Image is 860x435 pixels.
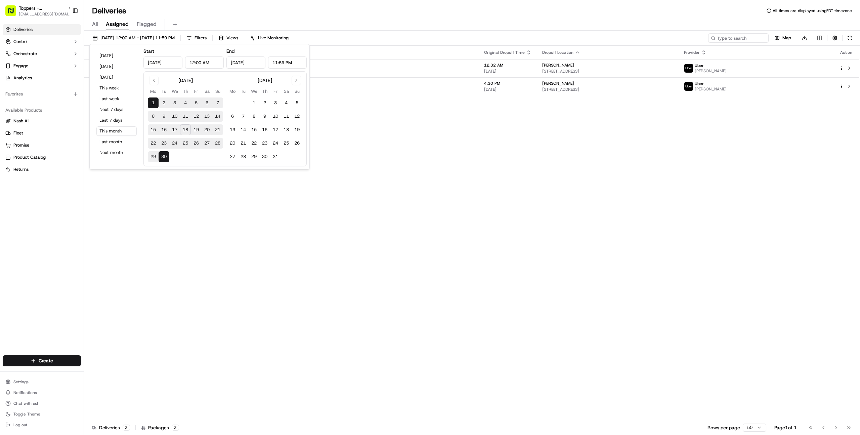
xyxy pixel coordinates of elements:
input: Date [226,56,265,69]
button: 23 [159,138,169,149]
a: 💻API Documentation [54,148,111,160]
button: 25 [180,138,191,149]
button: 27 [227,151,238,162]
button: Toppers - [GEOGRAPHIC_DATA][EMAIL_ADDRESS][DOMAIN_NAME] [3,3,70,19]
input: Time [185,56,224,69]
span: [PERSON_NAME] [21,104,54,110]
span: [STREET_ADDRESS] [542,87,673,92]
button: 25 [281,138,292,149]
button: Notifications [3,388,81,397]
span: • [56,104,58,110]
button: Go to previous month [149,76,159,85]
button: Orchestrate [3,48,81,59]
div: Past conversations [7,87,45,93]
span: Toppers - [GEOGRAPHIC_DATA] [19,5,65,11]
span: [STREET_ADDRESS][US_STATE] [213,69,473,74]
span: Orchestrate [13,51,37,57]
button: 11 [180,111,191,122]
img: uber-new-logo.jpeg [684,64,693,73]
th: Wednesday [169,88,180,95]
img: 1736555255976-a54dd68f-1ca7-489b-9aae-adbdc363a1c4 [7,64,19,76]
button: 15 [148,124,159,135]
button: 31 [270,151,281,162]
button: 3 [169,97,180,108]
span: Toggle Theme [13,411,40,417]
button: Engage [3,61,81,71]
button: 22 [249,138,259,149]
button: 6 [202,97,212,108]
button: 4 [180,97,191,108]
div: Available Products [3,105,81,116]
button: 17 [169,124,180,135]
span: [PERSON_NAME] [542,63,574,68]
div: We're available if you need us! [30,71,92,76]
th: Monday [227,88,238,95]
img: Farooq Akhtar [7,98,17,109]
button: 29 [249,151,259,162]
img: 1736555255976-a54dd68f-1ca7-489b-9aae-adbdc363a1c4 [13,123,19,128]
button: [DATE] 12:00 AM - [DATE] 11:59 PM [89,33,178,43]
button: 29 [148,151,159,162]
button: 2 [159,97,169,108]
a: Analytics [3,73,81,83]
button: 21 [238,138,249,149]
th: Thursday [259,88,270,95]
button: 18 [180,124,191,135]
th: Monday [148,88,159,95]
span: [DATE] [484,87,531,92]
div: 💻 [57,151,62,156]
button: [EMAIL_ADDRESS][DOMAIN_NAME] [19,11,73,17]
span: [DATE] [484,69,531,74]
div: 2 [123,425,130,431]
img: uber-new-logo.jpeg [684,82,693,91]
span: Chat with us! [13,401,38,406]
input: Time [268,56,307,69]
button: 24 [270,138,281,149]
button: Last week [96,94,137,104]
button: 28 [212,138,223,149]
span: Log out [13,422,27,428]
button: 20 [227,138,238,149]
button: 16 [259,124,270,135]
button: 13 [202,111,212,122]
button: This month [96,126,137,136]
img: 2790269178180_0ac78f153ef27d6c0503_72.jpg [14,64,26,76]
button: Views [215,33,241,43]
label: End [226,48,234,54]
button: Toggle Theme [3,409,81,419]
th: Saturday [202,88,212,95]
button: Settings [3,377,81,387]
span: [DATE] [59,122,73,128]
th: Sunday [212,88,223,95]
button: [DATE] [96,62,137,71]
a: Returns [5,166,78,172]
span: Notifications [13,390,37,395]
button: 16 [159,124,169,135]
input: Date [143,56,182,69]
div: [DATE] [178,77,193,84]
button: Log out [3,420,81,430]
button: Fleet [3,128,81,139]
span: 12:32 AM [484,63,531,68]
th: Tuesday [159,88,169,95]
button: 10 [169,111,180,122]
button: Start new chat [114,66,122,74]
div: Start new chat [30,64,110,71]
button: See all [104,86,122,94]
button: 8 [148,111,159,122]
button: 18 [281,124,292,135]
span: Dropoff Location [542,50,573,55]
span: All [92,20,98,28]
img: Farooq Akhtar [7,116,17,127]
div: 2 [172,425,179,431]
button: 26 [191,138,202,149]
th: Saturday [281,88,292,95]
span: Fleet [13,130,23,136]
button: 12 [292,111,302,122]
span: Live Monitoring [258,35,289,41]
button: 30 [159,151,169,162]
label: Start [143,48,154,54]
button: 9 [259,111,270,122]
a: Product Catalog [5,154,78,160]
